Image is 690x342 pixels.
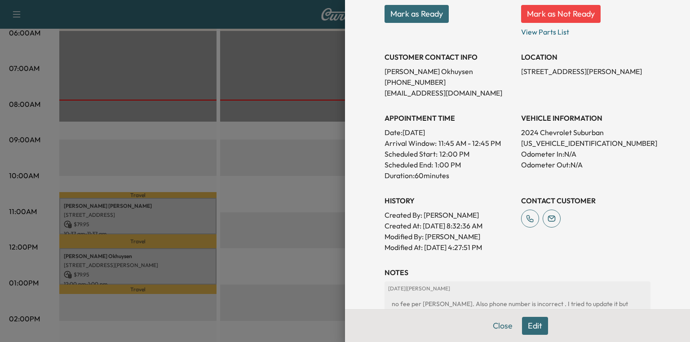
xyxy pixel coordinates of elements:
h3: CONTACT CUSTOMER [521,195,650,206]
p: Modified At : [DATE] 4:27:51 PM [385,242,514,253]
p: Scheduled End: [385,159,433,170]
p: [STREET_ADDRESS][PERSON_NAME] [521,66,650,77]
h3: LOCATION [521,52,650,62]
p: 12:00 PM [439,149,469,159]
p: Created By : [PERSON_NAME] [385,210,514,220]
span: 11:45 AM - 12:45 PM [438,138,501,149]
h3: History [385,195,514,206]
p: Created At : [DATE] 8:32:36 AM [385,220,514,231]
p: View Parts List [521,23,650,37]
button: Edit [522,317,548,335]
h3: CUSTOMER CONTACT INFO [385,52,514,62]
div: no fee per [PERSON_NAME]. Also phone number is incorrect . I tried to update it but could not get... [388,296,647,321]
p: Modified By : [PERSON_NAME] [385,231,514,242]
h3: VEHICLE INFORMATION [521,113,650,123]
p: [US_VEHICLE_IDENTIFICATION_NUMBER] [521,138,650,149]
button: Close [487,317,518,335]
p: 1:00 PM [435,159,461,170]
p: Arrival Window: [385,138,514,149]
p: Date: [DATE] [385,127,514,138]
p: Scheduled Start: [385,149,438,159]
button: Mark as Ready [385,5,449,23]
p: [DATE] | [PERSON_NAME] [388,285,647,292]
p: [EMAIL_ADDRESS][DOMAIN_NAME] [385,88,514,98]
button: Mark as Not Ready [521,5,601,23]
h3: APPOINTMENT TIME [385,113,514,123]
p: 2024 Chevrolet Suburban [521,127,650,138]
p: Duration: 60 minutes [385,170,514,181]
p: [PHONE_NUMBER] [385,77,514,88]
h3: NOTES [385,267,650,278]
p: Odometer In: N/A [521,149,650,159]
p: Odometer Out: N/A [521,159,650,170]
p: [PERSON_NAME] Okhuysen [385,66,514,77]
